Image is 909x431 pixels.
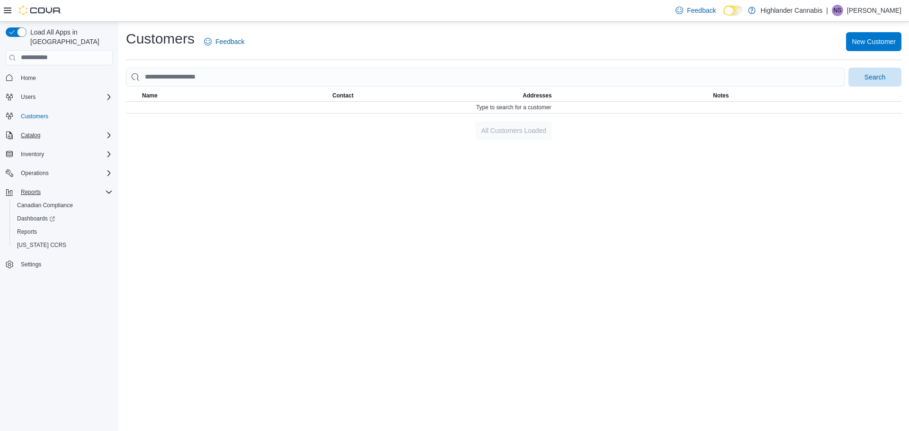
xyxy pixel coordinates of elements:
button: Catalog [17,130,44,141]
span: Home [21,74,36,82]
button: Search [848,68,901,87]
span: Operations [17,167,113,179]
a: Customers [17,111,52,122]
button: Canadian Compliance [9,199,116,212]
span: Reports [13,226,113,237]
button: Operations [17,167,53,179]
h1: Customers [126,29,195,48]
span: Home [17,72,113,84]
button: Settings [2,257,116,271]
a: Settings [17,259,45,270]
button: Inventory [2,148,116,161]
span: Dashboards [13,213,113,224]
span: All Customers Loaded [481,126,546,135]
span: Canadian Compliance [13,200,113,211]
span: Customers [21,113,48,120]
button: Home [2,71,116,85]
span: Feedback [215,37,244,46]
button: Inventory [17,149,48,160]
button: Reports [17,186,45,198]
a: Dashboards [13,213,59,224]
span: Catalog [17,130,113,141]
button: Reports [9,225,116,238]
span: Search [864,72,885,82]
span: Users [17,91,113,103]
span: Users [21,93,36,101]
span: Settings [21,261,41,268]
p: Highlander Cannabis [760,5,822,16]
span: Notes [713,92,729,99]
span: Name [142,92,158,99]
span: New Customer [852,37,896,46]
span: Settings [17,258,113,270]
button: [US_STATE] CCRS [9,238,116,252]
span: Addresses [523,92,552,99]
a: Home [17,72,40,84]
nav: Complex example [6,67,113,296]
button: New Customer [846,32,901,51]
a: Dashboards [9,212,116,225]
button: All Customers Loaded [475,121,552,140]
span: Washington CCRS [13,239,113,251]
a: [US_STATE] CCRS [13,239,70,251]
span: Reports [21,188,41,196]
span: Inventory [17,149,113,160]
span: Operations [21,169,49,177]
p: [PERSON_NAME] [847,5,901,16]
span: Customers [17,110,113,122]
span: Dashboards [17,215,55,222]
span: Catalog [21,132,40,139]
a: Feedback [672,1,720,20]
span: Inventory [21,150,44,158]
input: Dark Mode [723,6,743,16]
button: Reports [2,185,116,199]
span: Contact [332,92,354,99]
span: [US_STATE] CCRS [17,241,66,249]
button: Users [2,90,116,104]
span: Load All Apps in [GEOGRAPHIC_DATA] [27,27,113,46]
a: Canadian Compliance [13,200,77,211]
a: Feedback [200,32,248,51]
span: Type to search for a customer [476,104,552,111]
button: Operations [2,167,116,180]
div: Navneet Singh [832,5,843,16]
img: Cova [19,6,62,15]
a: Reports [13,226,41,237]
button: Customers [2,109,116,123]
span: Feedback [687,6,716,15]
p: | [826,5,828,16]
span: Reports [17,228,37,236]
span: Reports [17,186,113,198]
button: Users [17,91,39,103]
button: Catalog [2,129,116,142]
span: Canadian Compliance [17,202,73,209]
span: NS [834,5,842,16]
